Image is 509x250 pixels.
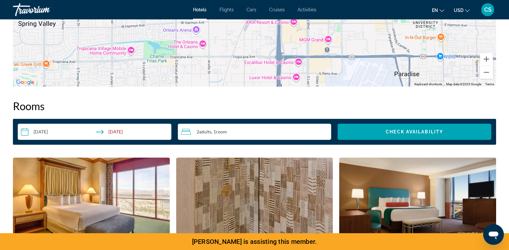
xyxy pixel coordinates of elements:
a: Cruises [269,7,285,12]
span: USD [454,8,463,13]
button: Change currency [454,5,470,15]
a: Hotels [193,7,207,12]
span: Check Availability [386,129,443,134]
button: Check Availability [338,124,491,140]
a: Activities [298,7,316,12]
button: Check-in date: Oct 23, 2025 Check-out date: Oct 26, 2025 [18,124,171,140]
button: Travelers: 2 adults, 0 children [178,124,331,140]
button: User Menu [479,3,496,16]
a: Open this area in Google Maps (opens a new window) [15,78,36,87]
img: 11b87506-bdc1-45c3-b7ae-e2571945636a.jpeg [13,158,170,238]
span: CS [484,6,492,13]
iframe: Button to launch messaging window [483,224,504,245]
span: Map data ©2025 Google [446,82,481,86]
button: Zoom out [480,66,493,79]
a: Flights [219,7,234,12]
h2: Rooms [13,99,496,112]
span: Adults [199,129,211,134]
span: , 1 [211,129,227,134]
span: [PERSON_NAME] is assisting this member. [192,238,317,245]
button: Keyboard shortcuts [414,82,442,87]
img: Google [15,78,36,87]
img: a6ba03ff-8d13-42c8-a8c2-ea28a49e6fa8.jpeg [176,158,333,238]
a: Terms (opens in new tab) [485,82,494,86]
span: en [432,8,438,13]
span: 2 [197,129,211,134]
button: Change language [432,5,444,15]
img: 2c9b34f0-b9b3-49bb-9539-a582a07fcf30.jpeg [339,158,496,238]
div: Search widget [18,124,491,140]
a: Travorium [13,1,77,18]
button: Zoom in [480,53,493,66]
a: Cars [247,7,256,12]
span: Room [216,129,227,134]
